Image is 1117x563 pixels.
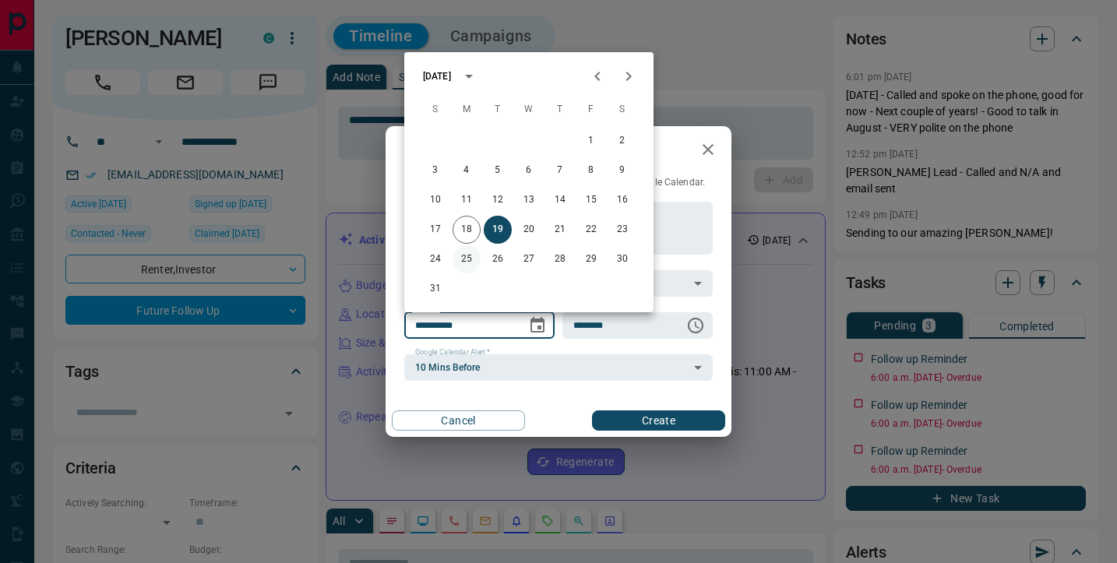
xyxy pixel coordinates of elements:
h2: New Task [386,126,492,176]
div: [DATE] [423,69,451,83]
button: 3 [421,157,449,185]
button: 31 [421,275,449,303]
span: Thursday [546,94,574,125]
button: 16 [608,186,636,214]
button: 22 [577,216,605,244]
button: calendar view is open, switch to year view [456,63,482,90]
button: 30 [608,245,636,273]
span: Tuesday [484,94,512,125]
button: 28 [546,245,574,273]
button: 4 [453,157,481,185]
button: 7 [546,157,574,185]
button: 25 [453,245,481,273]
span: Saturday [608,94,636,125]
button: 13 [515,186,543,214]
button: 14 [546,186,574,214]
span: Monday [453,94,481,125]
button: 9 [608,157,636,185]
button: 19 [484,216,512,244]
button: 26 [484,245,512,273]
button: 17 [421,216,449,244]
span: Friday [577,94,605,125]
button: 6 [515,157,543,185]
div: 10 Mins Before [404,354,713,381]
button: 27 [515,245,543,273]
button: Previous month [582,61,613,92]
button: Cancel [392,410,525,431]
button: Choose time, selected time is 6:00 AM [680,310,711,341]
span: Wednesday [515,94,543,125]
label: Time [573,305,594,315]
button: 2 [608,127,636,155]
button: 20 [515,216,543,244]
button: Choose date, selected date is Aug 19, 2025 [522,310,553,341]
button: 8 [577,157,605,185]
button: Next month [613,61,644,92]
span: Sunday [421,94,449,125]
button: 18 [453,216,481,244]
button: 11 [453,186,481,214]
button: 12 [484,186,512,214]
button: 5 [484,157,512,185]
button: 24 [421,245,449,273]
button: 21 [546,216,574,244]
label: Google Calendar Alert [415,347,490,357]
label: Date [415,305,435,315]
button: 23 [608,216,636,244]
button: 29 [577,245,605,273]
button: 10 [421,186,449,214]
button: 15 [577,186,605,214]
button: 1 [577,127,605,155]
button: Create [592,410,725,431]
